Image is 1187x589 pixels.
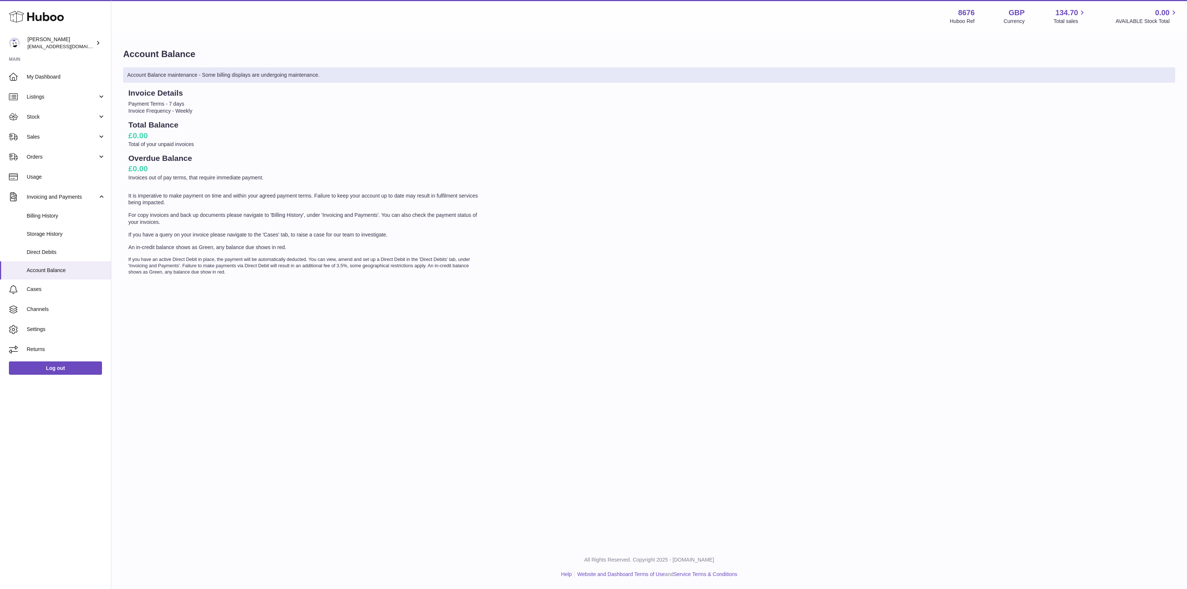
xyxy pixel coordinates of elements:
[27,93,98,100] span: Listings
[27,36,94,50] div: [PERSON_NAME]
[27,231,105,238] span: Storage History
[27,326,105,333] span: Settings
[128,231,481,238] p: If you have a query on your invoice please navigate to the 'Cases' tab, to raise a case for our t...
[27,249,105,256] span: Direct Debits
[1009,8,1025,18] strong: GBP
[27,306,105,313] span: Channels
[1053,18,1086,25] span: Total sales
[128,163,481,174] h2: £0.00
[1053,8,1086,25] a: 134.70 Total sales
[27,346,105,353] span: Returns
[575,571,737,578] li: and
[9,361,102,375] a: Log out
[128,141,481,148] p: Total of your unpaid invoices
[1004,18,1025,25] div: Currency
[27,73,105,80] span: My Dashboard
[128,257,481,275] p: If you have an active Direct Debit in place, the payment will be automatically deducted. You can ...
[128,107,481,115] li: Invoice Frequency - Weekly
[128,192,481,206] p: It is imperative to make payment on time and within your agreed payment terms. Failure to keep yo...
[123,67,1175,83] div: Account Balance maintenance - Some billing displays are undergoing maintenance.
[1155,8,1170,18] span: 0.00
[1115,8,1178,25] a: 0.00 AVAILABLE Stock Total
[9,37,20,49] img: hello@inoby.co.uk
[128,88,481,98] h2: Invoice Details
[128,100,481,107] li: Payment Terms - 7 days
[128,130,481,141] h2: £0.00
[128,153,481,163] h2: Overdue Balance
[1115,18,1178,25] span: AVAILABLE Stock Total
[27,267,105,274] span: Account Balance
[27,173,105,181] span: Usage
[128,120,481,130] h2: Total Balance
[128,174,481,181] p: Invoices out of pay terms, that require immediate payment.
[27,153,98,161] span: Orders
[123,48,1175,60] h1: Account Balance
[27,133,98,140] span: Sales
[561,571,572,577] a: Help
[27,43,109,49] span: [EMAIL_ADDRESS][DOMAIN_NAME]
[27,212,105,219] span: Billing History
[577,571,665,577] a: Website and Dashboard Terms of Use
[27,286,105,293] span: Cases
[27,113,98,120] span: Stock
[128,212,481,226] p: For copy invoices and back up documents please navigate to 'Billing History', under 'Invoicing an...
[958,8,975,18] strong: 8676
[1055,8,1078,18] span: 134.70
[128,244,481,251] p: An in-credit balance shows as Green, any balance due shows in red.
[674,571,737,577] a: Service Terms & Conditions
[950,18,975,25] div: Huboo Ref
[27,193,98,201] span: Invoicing and Payments
[117,556,1181,563] p: All Rights Reserved. Copyright 2025 - [DOMAIN_NAME]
